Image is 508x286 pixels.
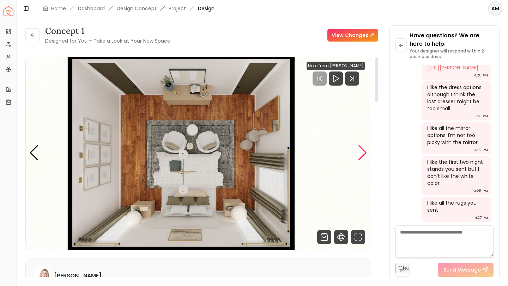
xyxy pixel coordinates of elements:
div: Next slide [358,145,367,161]
div: 4:27 PM [475,214,488,221]
span: Design [198,5,214,12]
div: 4:20 PM [474,72,488,79]
img: Spacejoy Logo [4,6,13,16]
p: Have questions? We are here to help. [410,31,494,48]
svg: Fullscreen [351,230,365,244]
span: AM [489,2,502,15]
svg: 360 View [334,230,348,244]
h3: Concept 1 [45,25,170,37]
p: Your designer will respond within 2 business days. [410,48,494,60]
a: View Changes [327,29,378,42]
a: Home [51,5,66,12]
div: Note from [PERSON_NAME] [307,62,365,70]
div: 4:21 PM [476,113,488,120]
nav: breadcrumb [43,5,214,12]
div: Previous slide [29,145,39,161]
div: 4:25 PM [474,187,488,194]
a: Dashboard [78,5,105,12]
svg: Play [332,74,340,83]
div: Carousel [26,56,371,250]
button: AM [488,1,502,15]
img: Hannah James [34,267,51,284]
div: I like all the rugs you sent [427,199,484,213]
div: I like the first two night stands you sent but I don't like the white color [427,158,484,187]
h6: [PERSON_NAME] [54,272,102,280]
img: Design Render 1 [26,56,371,250]
small: Designed for You – Take a Look at Your New Space [45,37,170,44]
a: Spacejoy [4,6,13,16]
svg: Next Track [345,71,359,86]
li: Design Concept [117,5,157,12]
div: 7 / 7 [26,56,371,250]
div: I like the dress options although I think the last dresser might be too small [427,84,484,112]
svg: Shop Products from this design [317,230,331,244]
div: I like all the mirror options. I'm not too picky with the mirror [427,125,484,146]
div: 4:22 PM [474,147,488,154]
a: Project [169,5,186,12]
